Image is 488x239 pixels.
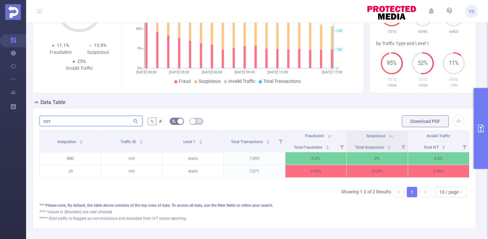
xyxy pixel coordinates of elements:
[266,142,270,143] i: icon: caret-down
[337,142,346,152] i: Filter menu
[79,139,83,143] div: Sort
[407,76,438,83] p: 7310
[412,61,434,66] span: 52%
[263,79,301,84] span: Total Transactions
[139,139,143,143] div: Sort
[397,190,401,194] i: icon: left
[199,142,203,143] i: icon: caret-down
[169,70,189,74] tspan: [DATE] 03:00
[408,152,469,165] p: 0.2%
[438,76,469,83] p: 6696
[469,5,474,18] span: VS
[427,134,450,138] span: Invalid Traffic
[39,209,469,215] div: **** Values in (Brackets) are user attested
[442,147,446,149] i: icon: caret-down
[61,65,98,72] div: Invalid Traffic
[347,152,408,165] p: 0%
[199,139,203,143] div: Sort
[77,59,86,64] span: 25%
[159,119,162,124] span: #
[423,190,427,194] i: icon: right
[355,145,385,150] span: Total Suspicious
[135,27,142,31] tspan: 18%
[407,82,438,89] p: 1699
[408,165,469,177] p: 0.48%
[326,144,329,148] div: Sort
[57,43,69,48] span: 11.1%
[438,82,469,89] p: 720
[376,40,469,47] div: by Traffic Type and Level 1
[139,139,143,141] i: icon: caret-up
[39,202,469,208] div: *** Please note, By default, the table above consists of the top rows of data. To access all data...
[137,47,142,51] tspan: 9%
[423,145,440,150] span: Total IVT
[376,76,407,83] p: 7310
[387,147,391,149] i: icon: caret-down
[341,187,391,197] li: Showing 1-2 of 2 Results
[407,28,438,35] p: 6696
[336,29,343,33] tspan: 20K
[439,187,459,197] div: 10 / page
[40,98,66,106] h2: Data Table
[79,49,116,56] div: Suspicious
[199,139,203,141] i: icon: caret-up
[387,144,391,148] div: Sort
[197,119,201,123] i: icon: table
[266,139,270,141] i: icon: caret-up
[80,139,83,141] i: icon: caret-up
[57,140,77,144] span: Integration
[224,152,285,165] p: 7,093
[199,79,221,84] span: Suspicious
[376,82,407,89] p: 1894
[442,144,446,146] i: icon: caret-up
[402,115,449,127] button: Download PDF
[228,79,255,84] span: Invalid Traffic
[202,70,222,74] tspan: [DATE] 06:00
[336,48,343,52] tspan: 10K
[5,4,21,20] img: Protected Media
[39,216,469,221] div: ***** SSAI traffic is flagged as non-malicious and excluded from IVT totals reporting
[347,165,408,177] p: 0.03%
[162,165,223,177] p: static
[443,61,465,66] span: 11%
[394,187,404,197] li: Previous Page
[42,49,79,56] div: Fraudulent
[183,140,196,144] span: Level 1
[101,152,162,165] p: mrt
[326,144,329,146] i: icon: caret-up
[407,187,417,197] a: 1
[285,165,346,177] p: 0.45%
[162,152,223,165] p: static
[39,116,143,126] input: Search...
[136,70,157,74] tspan: [DATE] 00:00
[267,70,287,74] tspan: [DATE] 12:00
[276,131,285,152] i: Filter menu
[179,79,191,84] span: Fraud
[322,70,342,74] tspan: [DATE] 17:00
[442,144,446,148] div: Sort
[224,165,285,177] p: 7,071
[336,66,338,70] tspan: 0
[172,119,176,123] i: icon: bg-colors
[101,165,162,177] p: mrt
[459,190,463,195] i: icon: down
[231,140,264,144] span: Total Transactions
[40,152,101,165] p: IMG
[120,140,137,144] span: Traffic ID
[366,134,386,138] span: Suspicious
[294,145,323,150] span: Total Fraudulent
[399,142,408,152] i: Filter menu
[94,43,106,48] span: 13.9%
[150,119,154,124] span: %
[387,144,391,146] i: icon: caret-up
[137,66,142,70] tspan: 0%
[420,187,430,197] li: Next Page
[376,28,407,35] p: 7310
[326,147,329,149] i: icon: caret-down
[80,142,83,143] i: icon: caret-down
[305,134,324,138] span: Fraudulent
[438,28,469,35] p: 6465
[460,142,469,152] i: Filter menu
[139,142,143,143] i: icon: caret-down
